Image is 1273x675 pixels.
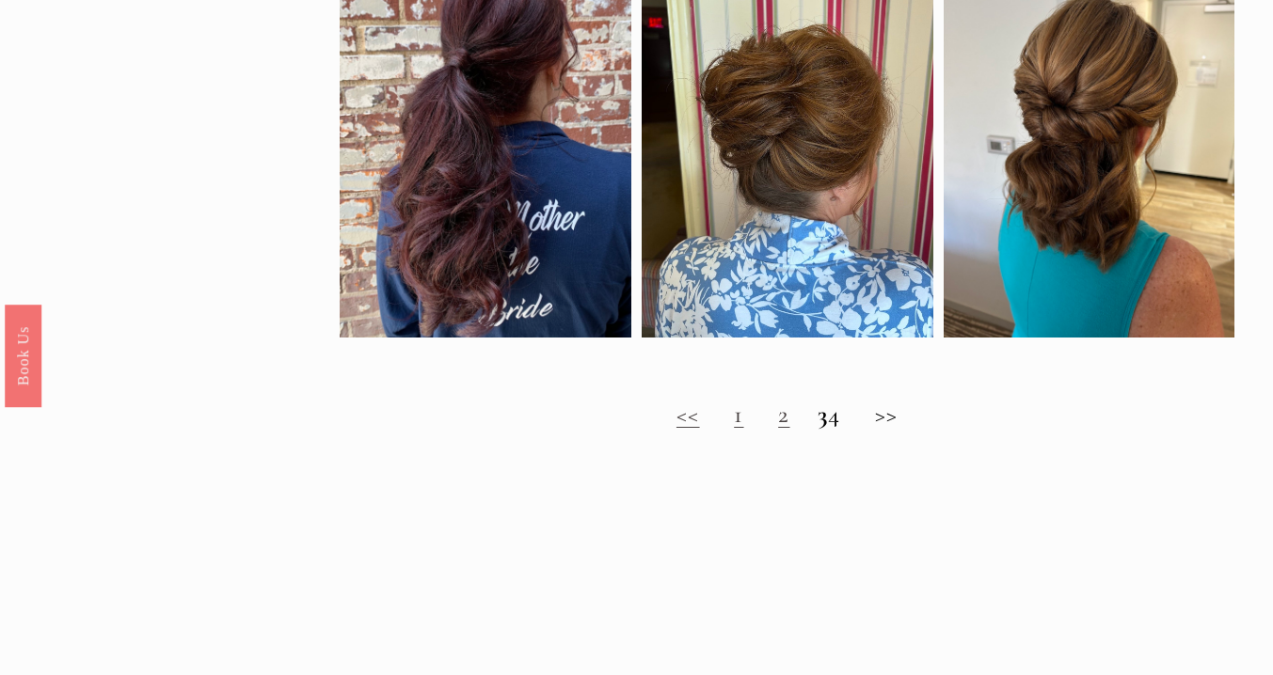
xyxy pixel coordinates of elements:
h2: 4 >> [340,400,1234,429]
strong: 3 [818,399,828,430]
a: 2 [778,399,789,430]
a: 1 [734,399,743,430]
a: << [676,399,700,430]
a: Book Us [5,305,41,407]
